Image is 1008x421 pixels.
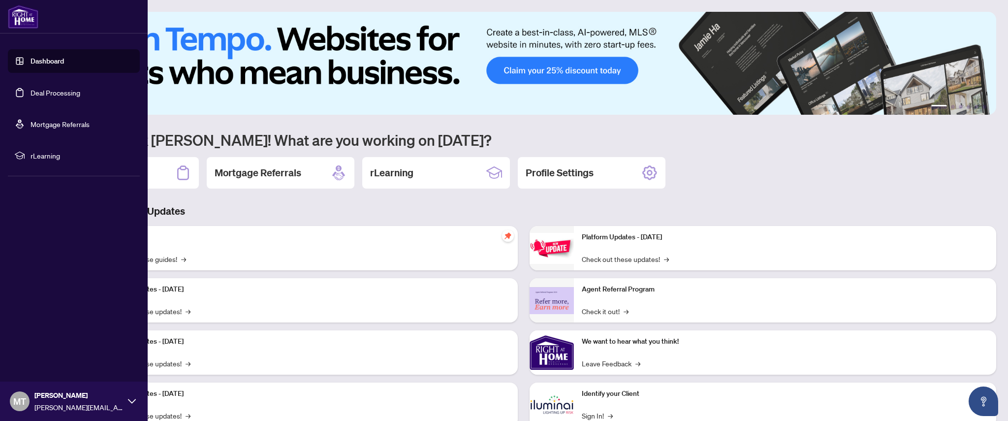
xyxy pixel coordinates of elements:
span: rLearning [31,150,133,161]
span: pushpin [502,230,514,242]
button: 3 [959,105,963,109]
p: We want to hear what you think! [582,336,988,347]
button: 4 [967,105,971,109]
button: Open asap [969,387,998,416]
h2: Profile Settings [526,166,594,180]
h2: Mortgage Referrals [215,166,301,180]
p: Agent Referral Program [582,284,988,295]
p: Identify your Client [582,389,988,399]
img: We want to hear what you think! [530,330,574,375]
a: Mortgage Referrals [31,120,90,129]
h1: Welcome back [PERSON_NAME]! What are you working on [DATE]? [51,130,996,149]
span: → [186,358,190,369]
a: Leave Feedback→ [582,358,640,369]
span: → [664,254,669,264]
p: Platform Updates - [DATE] [103,284,510,295]
span: → [181,254,186,264]
p: Platform Updates - [DATE] [582,232,988,243]
span: → [608,410,613,421]
button: 5 [975,105,978,109]
span: MT [13,394,26,408]
a: Sign In!→ [582,410,613,421]
p: Platform Updates - [DATE] [103,389,510,399]
p: Platform Updates - [DATE] [103,336,510,347]
p: Self-Help [103,232,510,243]
button: 2 [951,105,955,109]
a: Deal Processing [31,88,80,97]
img: logo [8,5,38,29]
button: 6 [982,105,986,109]
button: 1 [931,105,947,109]
h3: Brokerage & Industry Updates [51,204,996,218]
a: Check out these updates!→ [582,254,669,264]
img: Platform Updates - June 23, 2025 [530,233,574,264]
span: → [186,306,190,317]
span: → [624,306,629,317]
img: Slide 0 [51,12,996,115]
span: → [186,410,190,421]
h2: rLearning [370,166,413,180]
a: Dashboard [31,57,64,65]
span: [PERSON_NAME][EMAIL_ADDRESS][DOMAIN_NAME] [34,402,123,413]
span: → [635,358,640,369]
span: [PERSON_NAME] [34,390,123,401]
img: Agent Referral Program [530,287,574,314]
a: Check it out!→ [582,306,629,317]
